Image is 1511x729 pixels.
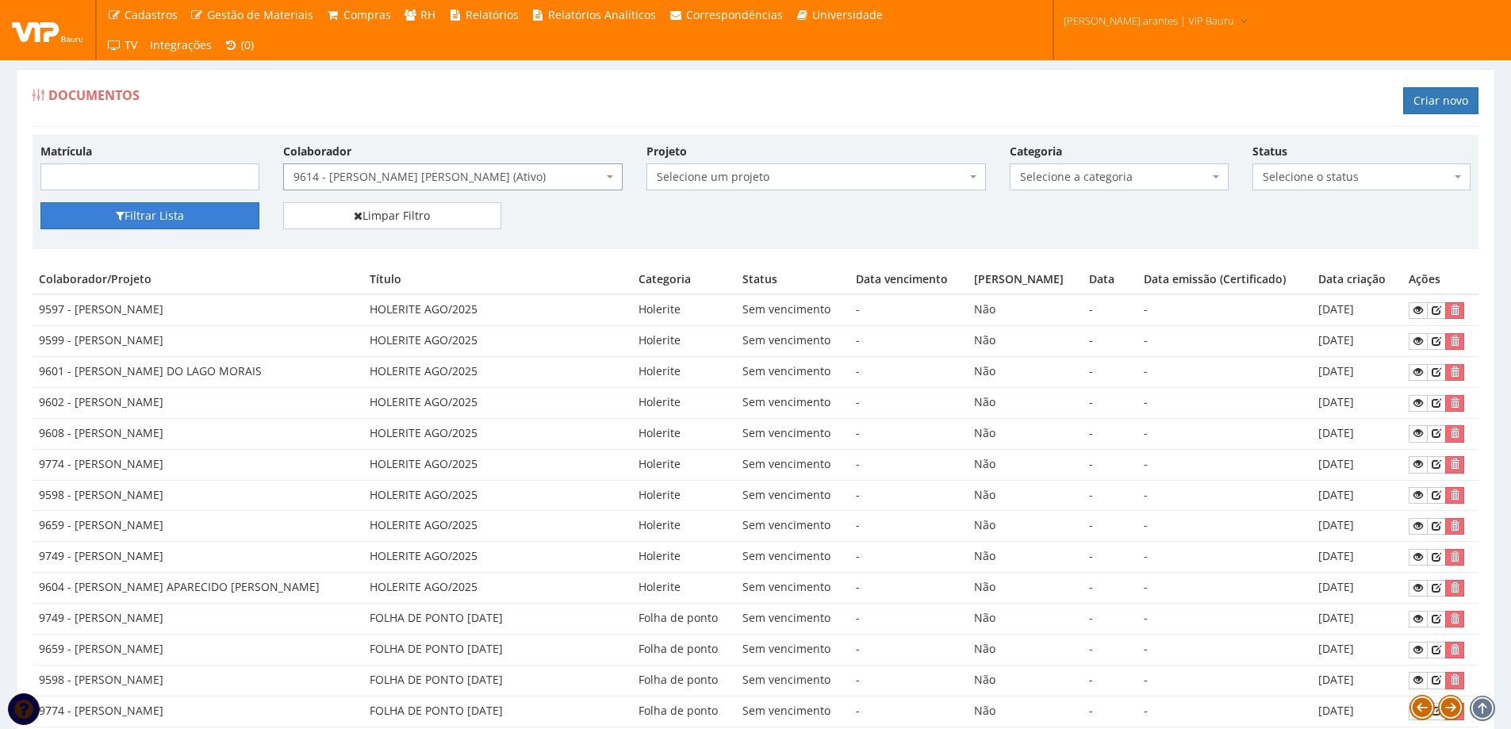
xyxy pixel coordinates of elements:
[1312,357,1402,388] td: [DATE]
[363,326,631,357] td: HOLERITE AGO/2025
[1312,326,1402,357] td: [DATE]
[1263,169,1452,185] span: Selecione o status
[968,357,1083,388] td: Não
[218,30,261,60] a: (0)
[812,7,883,22] span: Universidade
[968,604,1083,635] td: Não
[736,357,849,388] td: Sem vencimento
[1083,665,1137,696] td: -
[632,511,736,542] td: Holerite
[736,511,849,542] td: Sem vencimento
[1083,604,1137,635] td: -
[849,665,968,696] td: -
[1083,511,1137,542] td: -
[736,449,849,480] td: Sem vencimento
[1312,604,1402,635] td: [DATE]
[736,542,849,573] td: Sem vencimento
[849,449,968,480] td: -
[1312,387,1402,418] td: [DATE]
[33,634,363,665] td: 9659 - [PERSON_NAME]
[968,511,1083,542] td: Não
[1010,144,1062,159] label: Categoria
[33,294,363,325] td: 9597 - [PERSON_NAME]
[363,357,631,388] td: HOLERITE AGO/2025
[33,511,363,542] td: 9659 - [PERSON_NAME]
[33,449,363,480] td: 9774 - [PERSON_NAME]
[1083,480,1137,511] td: -
[1083,634,1137,665] td: -
[968,294,1083,325] td: Não
[33,387,363,418] td: 9602 - [PERSON_NAME]
[849,511,968,542] td: -
[1312,634,1402,665] td: [DATE]
[363,480,631,511] td: HOLERITE AGO/2025
[849,357,968,388] td: -
[1083,542,1137,573] td: -
[1137,573,1312,604] td: -
[1137,294,1312,325] td: -
[33,480,363,511] td: 9598 - [PERSON_NAME]
[849,542,968,573] td: -
[736,387,849,418] td: Sem vencimento
[363,696,631,727] td: FOLHA DE PONTO [DATE]
[1312,294,1402,325] td: [DATE]
[849,604,968,635] td: -
[363,511,631,542] td: HOLERITE AGO/2025
[1137,634,1312,665] td: -
[548,7,656,22] span: Relatórios Analíticos
[48,86,140,104] span: Documentos
[363,265,631,294] th: Título
[1252,144,1287,159] label: Status
[849,634,968,665] td: -
[1083,696,1137,727] td: -
[632,387,736,418] td: Holerite
[1312,696,1402,727] td: [DATE]
[1137,696,1312,727] td: -
[632,573,736,604] td: Holerite
[646,144,687,159] label: Projeto
[420,7,435,22] span: RH
[1083,387,1137,418] td: -
[1403,87,1478,114] a: Criar novo
[1083,265,1137,294] th: Data
[632,449,736,480] td: Holerite
[1010,163,1229,190] span: Selecione a categoria
[968,573,1083,604] td: Não
[33,418,363,449] td: 9608 - [PERSON_NAME]
[632,265,736,294] th: Categoria
[283,202,502,229] a: Limpar Filtro
[363,294,631,325] td: HOLERITE AGO/2025
[1137,326,1312,357] td: -
[33,265,363,294] th: Colaborador/Projeto
[968,696,1083,727] td: Não
[1137,480,1312,511] td: -
[968,449,1083,480] td: Não
[632,326,736,357] td: Holerite
[150,37,212,52] span: Integrações
[33,357,363,388] td: 9601 - [PERSON_NAME] DO LAGO MORAIS
[849,265,968,294] th: Data vencimento
[968,634,1083,665] td: Não
[207,7,313,22] span: Gestão de Materiais
[1312,418,1402,449] td: [DATE]
[1083,294,1137,325] td: -
[632,696,736,727] td: Folha de ponto
[736,294,849,325] td: Sem vencimento
[849,294,968,325] td: -
[736,665,849,696] td: Sem vencimento
[1312,573,1402,604] td: [DATE]
[1312,511,1402,542] td: [DATE]
[736,265,849,294] th: Status
[1312,449,1402,480] td: [DATE]
[1083,418,1137,449] td: -
[40,202,259,229] button: Filtrar Lista
[1137,418,1312,449] td: -
[1020,169,1209,185] span: Selecione a categoria
[12,18,83,42] img: logo
[849,480,968,511] td: -
[125,37,137,52] span: TV
[632,418,736,449] td: Holerite
[849,696,968,727] td: -
[736,696,849,727] td: Sem vencimento
[849,418,968,449] td: -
